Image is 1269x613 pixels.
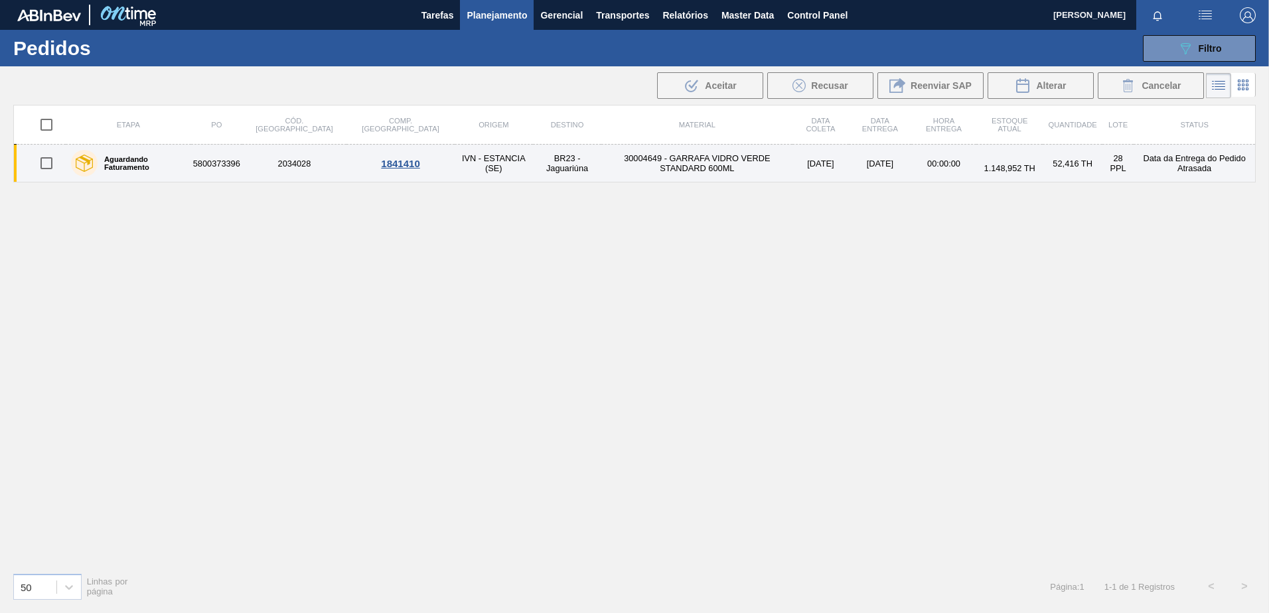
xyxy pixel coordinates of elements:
[533,145,602,182] td: BR23 - Jaguariúna
[17,9,81,21] img: TNhmsLtSVTkK8tSr43FrP2fwEKptu5GPRR3wAAAABJRU5ErkJggg==
[1240,7,1256,23] img: Logout
[421,7,454,23] span: Tarefas
[479,121,508,129] span: Origem
[988,72,1094,99] div: Alterar Pedido
[992,117,1028,133] span: Estoque atual
[256,117,333,133] span: Cód. [GEOGRAPHIC_DATA]
[362,117,439,133] span: Comp. [GEOGRAPHIC_DATA]
[721,7,774,23] span: Master Data
[767,72,873,99] div: Recusar
[191,145,242,182] td: 5800373396
[911,80,972,91] span: Reenviar SAP
[1050,582,1084,592] span: Página : 1
[1231,73,1256,98] div: Visão em Cards
[1043,145,1102,182] td: 52,416 TH
[911,145,976,182] td: 00:00:00
[1206,73,1231,98] div: Visão em Lista
[601,145,792,182] td: 30004649 - GARRAFA VIDRO VERDE STANDARD 600ML
[13,40,212,56] h1: Pedidos
[811,80,848,91] span: Recusar
[1228,570,1261,603] button: >
[455,145,533,182] td: IVN - ESTANCIA (SE)
[1199,43,1222,54] span: Filtro
[1104,582,1175,592] span: 1 - 1 de 1 Registros
[1134,145,1255,182] td: Data da Entrega do Pedido Atrasada
[705,80,736,91] span: Aceitar
[849,145,911,182] td: [DATE]
[806,117,836,133] span: Data coleta
[877,72,984,99] div: Reenviar SAP
[1036,80,1066,91] span: Alterar
[211,121,222,129] span: PO
[596,7,649,23] span: Transportes
[551,121,584,129] span: Destino
[862,117,898,133] span: Data Entrega
[348,158,453,169] div: 1841410
[21,581,32,592] div: 50
[1197,7,1213,23] img: userActions
[792,145,848,182] td: [DATE]
[984,163,1035,173] span: 1.148,952 TH
[242,145,346,182] td: 2034028
[1180,121,1208,129] span: Status
[1143,35,1256,62] button: Filtro
[662,7,708,23] span: Relatórios
[87,577,128,596] span: Linhas por página
[1098,72,1204,99] button: Cancelar
[540,7,583,23] span: Gerencial
[467,7,527,23] span: Planejamento
[1142,80,1181,91] span: Cancelar
[98,155,186,171] label: Aguardando Faturamento
[117,121,140,129] span: Etapa
[1102,145,1134,182] td: 28 PPL
[988,72,1094,99] button: Alterar
[1195,570,1228,603] button: <
[1098,72,1204,99] div: Cancelar Pedidos em Massa
[679,121,715,129] span: Material
[1048,121,1096,129] span: Quantidade
[926,117,962,133] span: Hora Entrega
[1136,6,1179,25] button: Notificações
[787,7,848,23] span: Control Panel
[14,145,1256,182] a: Aguardando Faturamento58003733962034028IVN - ESTANCIA (SE)BR23 - Jaguariúna30004649 - GARRAFA VID...
[657,72,763,99] div: Aceitar
[1108,121,1128,129] span: Lote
